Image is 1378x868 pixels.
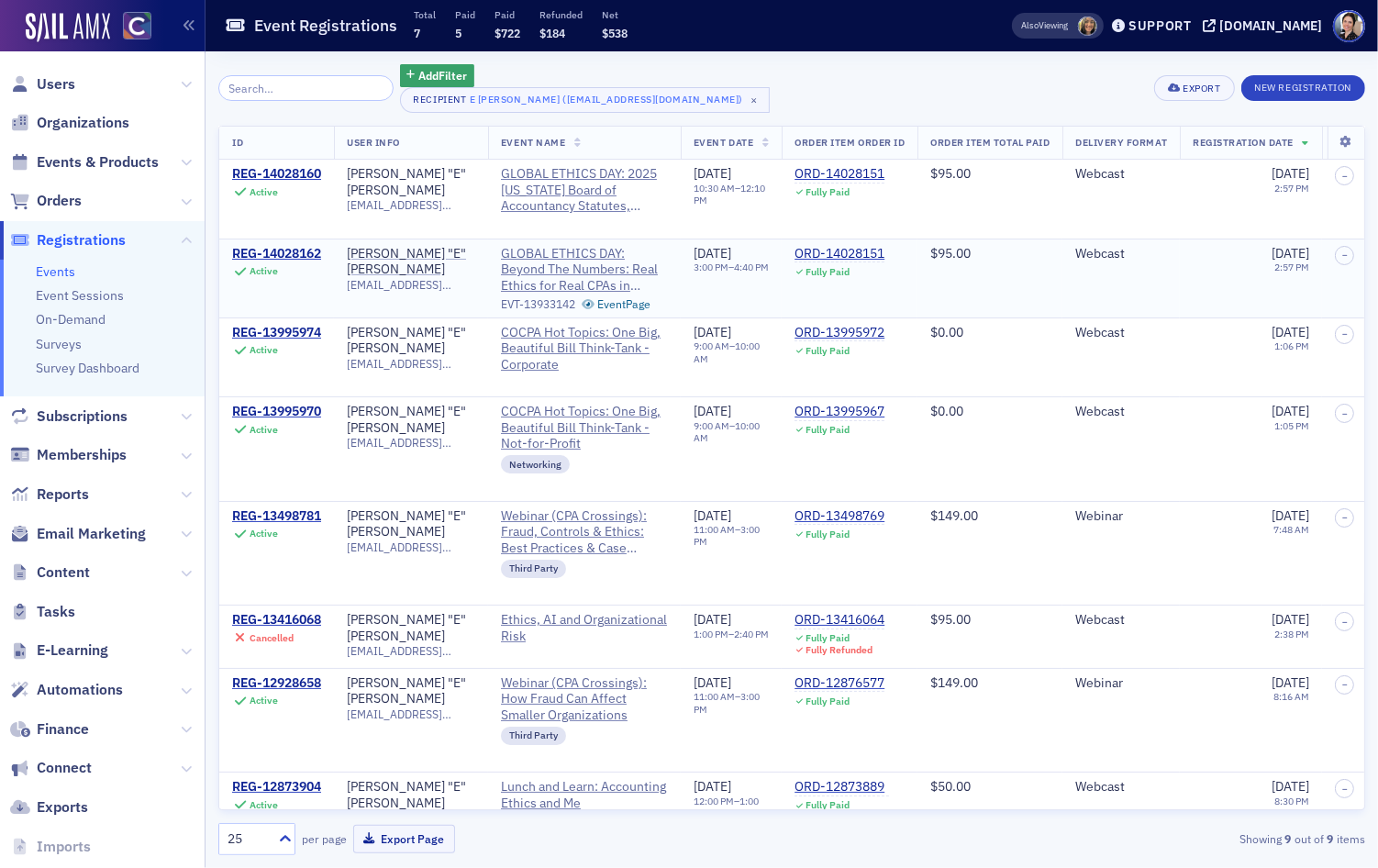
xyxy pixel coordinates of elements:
span: [EMAIL_ADDRESS][DOMAIN_NAME] [347,436,475,450]
time: 10:00 AM [694,339,760,364]
a: Exports [10,797,88,818]
span: [DATE] [1272,403,1309,419]
span: Organizations [37,113,129,133]
img: SailAMX [123,12,151,40]
time: 9:00 AM [694,419,729,432]
span: [DATE] [694,403,731,419]
span: – [1342,512,1348,523]
div: Webinar [1075,675,1167,692]
a: Memberships [10,445,127,465]
a: Webinar (CPA Crossings): How Fraud Can Affect Smaller Organizations [501,675,668,724]
a: View Homepage [110,12,151,43]
span: Automations [37,680,123,700]
div: Active [250,186,278,198]
a: ORD-12873889 [795,779,889,796]
time: 2:38 PM [1274,628,1309,640]
div: – [694,629,769,640]
span: Email Marketing [37,524,146,544]
div: Fully Paid [806,424,850,436]
div: Webcast [1075,246,1167,262]
a: Surveys [36,336,82,352]
div: – [694,183,769,206]
a: [PERSON_NAME] "E" [PERSON_NAME] [347,166,475,198]
div: Webinar [1075,508,1167,525]
div: REG-13995974 [232,325,321,341]
span: GLOBAL ETHICS DAY: 2025 Colorado Board of Accountancy Statutes, Rules, and Regulations [501,166,668,215]
div: REG-14028160 [232,166,321,183]
a: Imports [10,837,91,857]
div: Webcast [1075,779,1167,796]
time: 1:00 PM [694,628,728,640]
span: Users [37,74,75,95]
div: E [PERSON_NAME] ([EMAIL_ADDRESS][DOMAIN_NAME]) [470,90,743,108]
a: Events [36,263,75,280]
div: Also [1022,19,1039,31]
strong: 9 [1282,830,1295,847]
div: – [694,524,769,548]
p: Net [602,8,628,21]
a: On-Demand [36,311,106,328]
time: 7:48 AM [1273,523,1309,536]
button: New Registration [1241,75,1365,101]
div: Networking [501,455,570,473]
a: ORD-12876577 [795,675,884,692]
div: Recipient [414,94,467,106]
time: 3:00 PM [694,261,728,273]
a: Connect [10,758,92,778]
a: [PERSON_NAME] "E" [PERSON_NAME] [347,675,475,707]
span: Registrations [37,230,126,250]
p: Refunded [539,8,583,21]
a: ORD-14028151 [795,246,884,262]
span: Connect [37,758,92,778]
a: Organizations [10,113,129,133]
div: Webcast [1075,166,1167,183]
a: Finance [10,719,89,740]
a: Content [10,562,90,583]
span: [DATE] [1272,507,1309,524]
span: $149.00 [930,674,978,691]
a: Subscriptions [10,406,128,427]
a: REG-14028162 [232,246,321,262]
time: 12:10 PM [694,182,765,206]
span: [DATE] [694,778,731,795]
time: 8:30 PM [1274,795,1309,807]
span: [EMAIL_ADDRESS][DOMAIN_NAME] [347,644,475,658]
a: COCPA Hot Topics: One Big, Beautiful Bill Think-Tank - Not-for-Profit [501,404,668,452]
div: Fully Paid [806,632,850,644]
span: – [1342,408,1348,419]
time: 11:00 AM [694,690,735,703]
span: $538 [602,26,628,40]
time: 12:00 PM [694,795,734,807]
span: – [1342,328,1348,339]
div: Active [250,265,278,277]
div: Fully Paid [806,799,850,811]
a: ORD-13995967 [795,404,884,420]
span: Webinar (CPA Crossings): Fraud, Controls & Ethics: Best Practices & Case Studies [501,508,668,557]
span: Finance [37,719,89,740]
span: Content [37,562,90,583]
span: [DATE] [1272,245,1309,262]
a: Ethics, AI and Organizational Risk [501,612,668,644]
span: [DATE] [1272,674,1309,691]
div: REG-12873904 [232,779,321,796]
span: [EMAIL_ADDRESS][DOMAIN_NAME] [347,357,475,371]
time: 2:57 PM [1274,261,1309,273]
a: COCPA Hot Topics: One Big, Beautiful Bill Think-Tank - Corporate [501,325,668,373]
a: [PERSON_NAME] "E" [PERSON_NAME] [347,404,475,436]
a: Lunch and Learn: Accounting Ethics and Me [501,779,668,811]
span: Viewing [1022,19,1069,32]
div: Export [1183,83,1220,94]
a: Orders [10,191,82,211]
span: [EMAIL_ADDRESS][DOMAIN_NAME] [347,278,475,292]
a: Events & Products [10,152,159,172]
span: $95.00 [930,165,971,182]
span: Delivery Format [1075,136,1167,149]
